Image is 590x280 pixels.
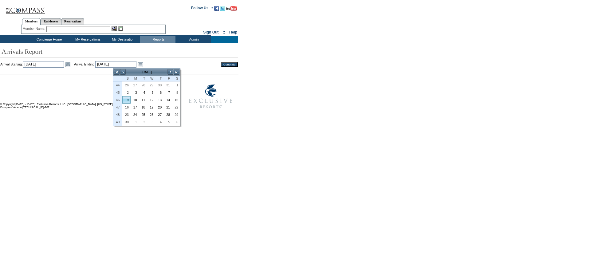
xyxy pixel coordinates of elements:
th: 46 [113,96,122,104]
td: Sunday, November 02, 2025 [122,89,131,96]
a: 9 [123,97,130,103]
a: Residences [41,18,61,25]
img: Follow us on Twitter [220,6,225,11]
a: 10 [131,97,139,103]
a: 25 [139,111,147,118]
td: Wednesday, November 19, 2025 [147,104,155,111]
a: 31 [164,82,171,89]
td: Admin [175,36,211,43]
span: :: [223,30,225,34]
a: 20 [155,104,163,111]
td: Wednesday, November 05, 2025 [147,89,155,96]
a: 15 [172,97,180,103]
div: Member Name: [23,26,46,31]
td: Sunday, November 16, 2025 [122,104,131,111]
img: View [112,26,117,31]
td: Friday, November 14, 2025 [163,96,172,104]
td: Follow Us :: [191,5,213,13]
td: Sunday, November 23, 2025 [122,111,131,118]
td: Monday, November 17, 2025 [131,104,139,111]
th: Thursday [155,76,163,81]
th: Friday [163,76,172,81]
td: Wednesday, November 12, 2025 [147,96,155,104]
td: Tuesday, November 04, 2025 [139,89,147,96]
td: Tuesday, October 28, 2025 [139,81,147,89]
a: 11 [139,97,147,103]
a: Sign Out [203,30,218,34]
td: Tuesday, November 25, 2025 [139,111,147,118]
a: 29 [172,111,180,118]
td: Friday, November 07, 2025 [163,89,172,96]
a: >> [173,69,179,75]
a: 28 [139,82,147,89]
td: Reports [140,36,175,43]
a: 27 [131,82,139,89]
th: Tuesday [139,76,147,81]
td: Wednesday, October 29, 2025 [147,81,155,89]
a: 4 [155,119,163,125]
td: My Destination [105,36,140,43]
th: Monday [131,76,139,81]
td: Saturday, December 06, 2025 [172,118,180,126]
a: 3 [131,89,139,96]
td: Friday, November 28, 2025 [163,111,172,118]
a: Open the calendar popup. [137,61,144,68]
th: Saturday [172,76,180,81]
a: 23 [123,111,130,118]
a: 19 [147,104,155,111]
a: 29 [147,82,155,89]
a: Open the calendar popup. [65,61,71,68]
a: 26 [123,82,130,89]
td: Tuesday, December 02, 2025 [139,118,147,126]
img: Become our fan on Facebook [214,6,219,11]
td: Saturday, November 08, 2025 [172,89,180,96]
a: 4 [139,89,147,96]
a: 1 [131,119,139,125]
a: 28 [164,111,171,118]
a: Become our fan on Facebook [214,8,219,11]
td: Arrival Starting: Arrival Ending: [0,61,213,68]
a: 27 [155,111,163,118]
a: 5 [164,119,171,125]
td: [DATE] [126,69,167,75]
td: Friday, October 31, 2025 [163,81,172,89]
td: Concierge Home [27,36,69,43]
a: 21 [164,104,171,111]
td: Sunday, November 30, 2025 [122,118,131,126]
td: Sunday, November 09, 2025 [122,96,131,104]
th: Sunday [122,76,131,81]
td: Saturday, November 29, 2025 [172,111,180,118]
a: 26 [147,111,155,118]
a: Members [22,18,41,25]
td: Thursday, October 30, 2025 [155,81,163,89]
a: 13 [155,97,163,103]
td: Monday, November 10, 2025 [131,96,139,104]
a: < [120,69,126,75]
td: Wednesday, November 26, 2025 [147,111,155,118]
img: Compass Home [5,2,45,14]
a: 2 [139,119,147,125]
td: Thursday, December 04, 2025 [155,118,163,126]
a: 6 [172,119,180,125]
a: 18 [139,104,147,111]
td: Saturday, November 22, 2025 [172,104,180,111]
a: Follow us on Twitter [220,8,225,11]
input: Generate [221,62,238,67]
td: Thursday, November 13, 2025 [155,96,163,104]
td: Monday, November 03, 2025 [131,89,139,96]
td: Saturday, November 15, 2025 [172,96,180,104]
td: Monday, December 01, 2025 [131,118,139,126]
td: Thursday, November 27, 2025 [155,111,163,118]
td: Saturday, November 01, 2025 [172,81,180,89]
td: Friday, November 21, 2025 [163,104,172,111]
a: 1 [172,82,180,89]
a: 12 [147,97,155,103]
th: 48 [113,111,122,118]
a: 3 [147,119,155,125]
a: 7 [164,89,171,96]
a: Help [229,30,237,34]
a: Subscribe to our YouTube Channel [226,8,237,11]
a: 14 [164,97,171,103]
th: 45 [113,89,122,96]
th: Wednesday [147,76,155,81]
